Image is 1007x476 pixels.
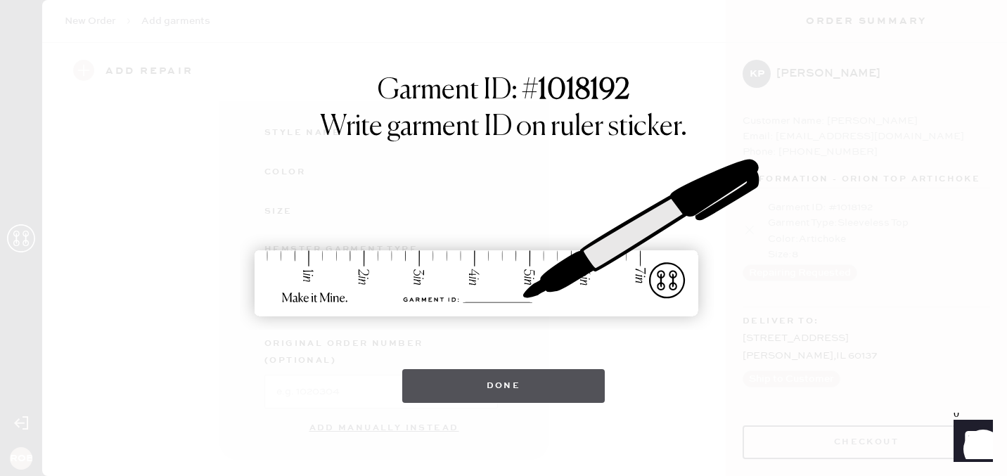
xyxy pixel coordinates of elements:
[940,413,1001,473] iframe: Front Chat
[402,369,605,403] button: Done
[378,74,629,110] h1: Garment ID: #
[240,123,767,355] img: ruler-sticker-sharpie.svg
[320,110,687,144] h1: Write garment ID on ruler sticker.
[538,77,629,105] strong: 1018192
